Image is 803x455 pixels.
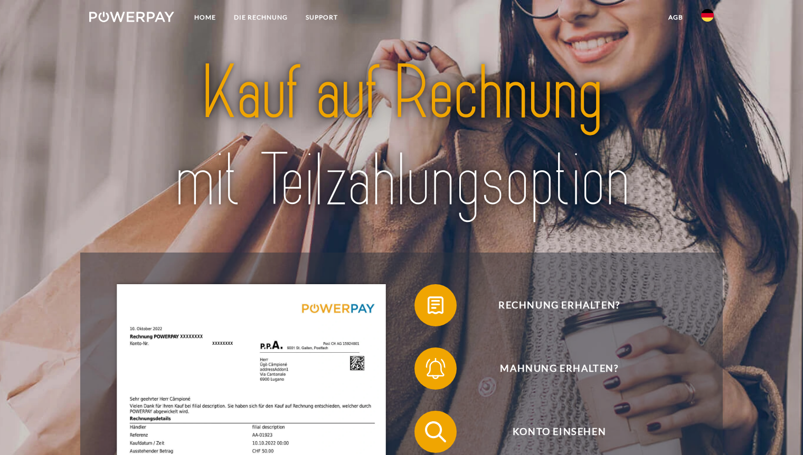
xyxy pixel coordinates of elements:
span: Konto einsehen [430,411,688,453]
a: Home [185,8,225,27]
img: logo-powerpay-white.svg [89,12,174,22]
img: qb_search.svg [422,419,449,445]
a: agb [659,8,692,27]
img: title-powerpay_de.svg [120,45,683,228]
a: SUPPORT [297,8,347,27]
span: Rechnung erhalten? [430,284,688,326]
button: Mahnung erhalten? [414,347,689,390]
button: Konto einsehen [414,411,689,453]
span: Mahnung erhalten? [430,347,688,390]
img: qb_bell.svg [422,355,449,382]
button: Rechnung erhalten? [414,284,689,326]
a: DIE RECHNUNG [225,8,297,27]
img: qb_bill.svg [422,292,449,318]
img: de [701,9,714,22]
